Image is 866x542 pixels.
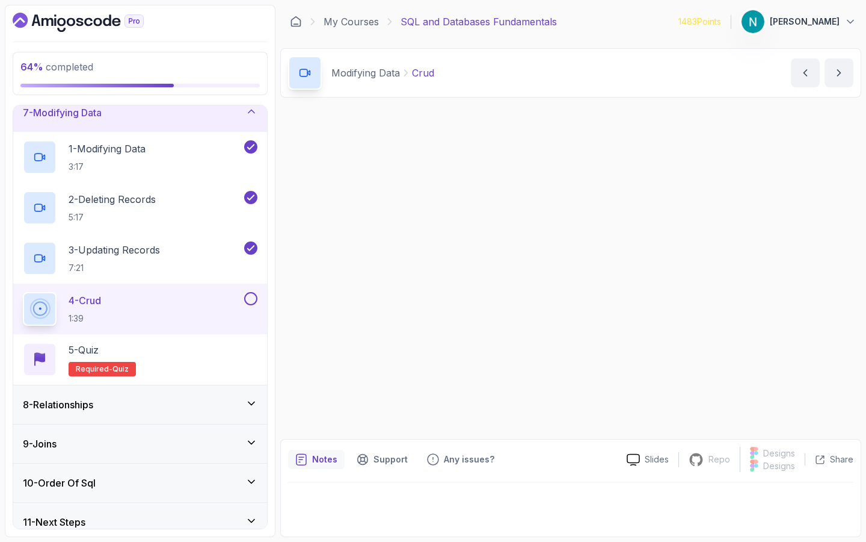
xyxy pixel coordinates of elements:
button: Share [805,453,853,466]
button: Feedback button [420,447,502,472]
p: Repo [708,453,730,466]
p: Slides [645,453,669,466]
p: Any issues? [444,453,494,466]
p: Notes [312,453,337,466]
p: Designs [763,460,795,472]
p: Designs [763,447,795,459]
button: Support button [349,447,415,472]
p: Share [830,453,853,466]
button: notes button [288,447,345,472]
p: Support [373,453,408,466]
a: Slides [617,453,678,466]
